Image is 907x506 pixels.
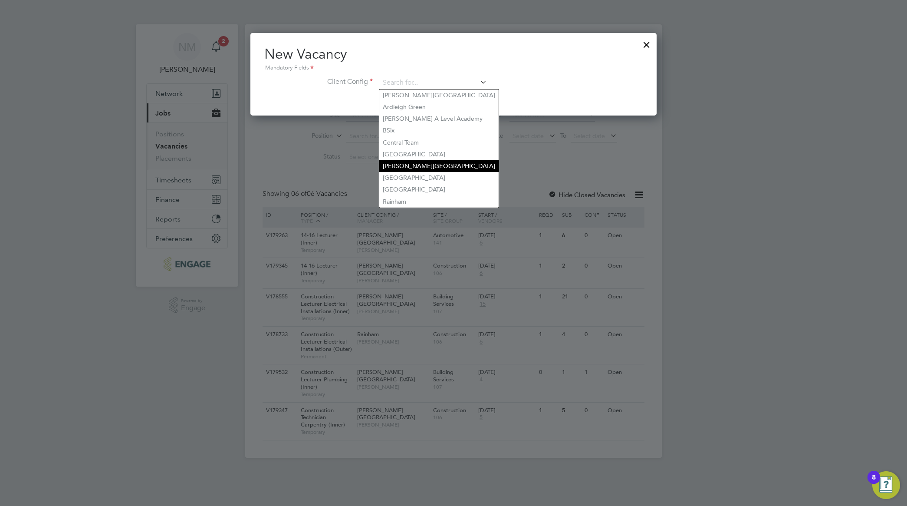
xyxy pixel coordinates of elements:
div: 8 [872,477,876,489]
li: [PERSON_NAME][GEOGRAPHIC_DATA] [379,160,499,172]
div: Mandatory Fields [264,63,643,73]
li: BSix [379,125,499,136]
input: Search for... [380,76,487,89]
li: [GEOGRAPHIC_DATA] [379,172,499,184]
li: [GEOGRAPHIC_DATA] [379,149,499,160]
li: Rainham [379,196,499,208]
label: Client Config [264,77,373,86]
li: Central Team [379,137,499,149]
li: Ardleigh Green [379,101,499,113]
h2: New Vacancy [264,45,643,73]
li: [GEOGRAPHIC_DATA] [379,184,499,195]
li: [PERSON_NAME][GEOGRAPHIC_DATA] [379,89,499,101]
li: [PERSON_NAME] A Level Academy [379,113,499,125]
button: Open Resource Center, 8 new notifications [872,471,900,499]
